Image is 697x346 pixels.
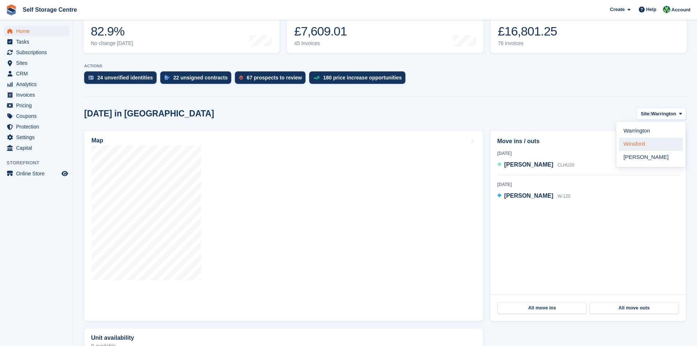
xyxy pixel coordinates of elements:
a: [PERSON_NAME] [619,151,683,164]
a: menu [4,132,69,142]
a: Warrington [619,124,683,138]
a: menu [4,68,69,79]
div: £7,609.01 [294,24,349,39]
img: verify_identity-adf6edd0f0f0b5bbfe63781bf79b02c33cf7c696d77639b501bdc392416b5a36.svg [89,75,94,80]
img: Neil Taylor [663,6,670,13]
span: Account [671,6,690,14]
span: Create [610,6,625,13]
a: 180 price increase opportunities [309,71,409,88]
a: Awaiting payment £16,801.25 76 invoices [491,7,687,53]
div: No change [DATE] [91,40,133,46]
span: [PERSON_NAME] [504,161,553,168]
span: Storefront [7,159,73,167]
span: Invoices [16,90,60,100]
img: contract_signature_icon-13c848040528278c33f63329250d36e43548de30e8caae1d1a13099fd9432cc5.svg [165,75,170,80]
div: 82.9% [91,24,133,39]
span: Sites [16,58,60,68]
span: Site: [641,110,651,118]
span: Subscriptions [16,47,60,57]
a: menu [4,79,69,89]
a: menu [4,26,69,36]
span: Capital [16,143,60,153]
img: prospect-51fa495bee0391a8d652442698ab0144808aea92771e9ea1ae160a38d050c398.svg [239,75,243,80]
span: Tasks [16,37,60,47]
div: [DATE] [497,181,679,188]
h2: Map [91,137,103,144]
div: 76 invoices [498,40,557,46]
span: Coupons [16,111,60,121]
a: Preview store [60,169,69,178]
span: CRM [16,68,60,79]
a: menu [4,111,69,121]
a: 22 unsigned contracts [160,71,235,88]
span: Analytics [16,79,60,89]
a: 24 unverified identities [84,71,160,88]
div: 45 invoices [294,40,349,46]
div: 180 price increase opportunities [323,75,402,81]
a: menu [4,47,69,57]
button: Site: Warrington [637,108,686,120]
div: £16,801.25 [498,24,557,39]
span: Protection [16,122,60,132]
span: Settings [16,132,60,142]
a: menu [4,90,69,100]
span: Home [16,26,60,36]
span: Online Store [16,168,60,179]
h2: Move ins / outs [497,137,679,146]
a: menu [4,168,69,179]
span: CLHU20 [558,163,574,168]
a: menu [4,122,69,132]
span: [PERSON_NAME] [504,193,553,199]
span: W-120 [558,194,570,199]
a: menu [4,58,69,68]
img: price_increase_opportunities-93ffe204e8149a01c8c9dc8f82e8f89637d9d84a8eef4429ea346261dce0b2c0.svg [314,76,319,79]
div: [DATE] [497,150,679,157]
a: Occupancy 82.9% No change [DATE] [83,7,280,53]
a: Month-to-date sales £7,609.01 45 invoices [287,7,483,53]
h2: Unit availability [91,335,134,341]
a: Winsford [619,138,683,151]
a: 67 prospects to review [235,71,309,88]
span: Help [646,6,656,13]
a: All move outs [589,302,678,314]
div: 67 prospects to review [247,75,302,81]
a: [PERSON_NAME] CLHU20 [497,160,574,170]
a: menu [4,143,69,153]
div: 22 unsigned contracts [173,75,228,81]
p: ACTIONS [84,64,686,68]
div: 24 unverified identities [97,75,153,81]
h2: [DATE] in [GEOGRAPHIC_DATA] [84,109,214,119]
a: All move ins [498,302,587,314]
a: Map [84,131,483,321]
a: [PERSON_NAME] W-120 [497,191,570,201]
a: Self Storage Centre [20,4,80,16]
span: Warrington [651,110,676,118]
a: menu [4,100,69,111]
img: stora-icon-8386f47178a22dfd0bd8f6a31ec36ba5ce8667c1dd55bd0f319d3a0aa187defe.svg [6,4,17,15]
span: Pricing [16,100,60,111]
a: menu [4,37,69,47]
